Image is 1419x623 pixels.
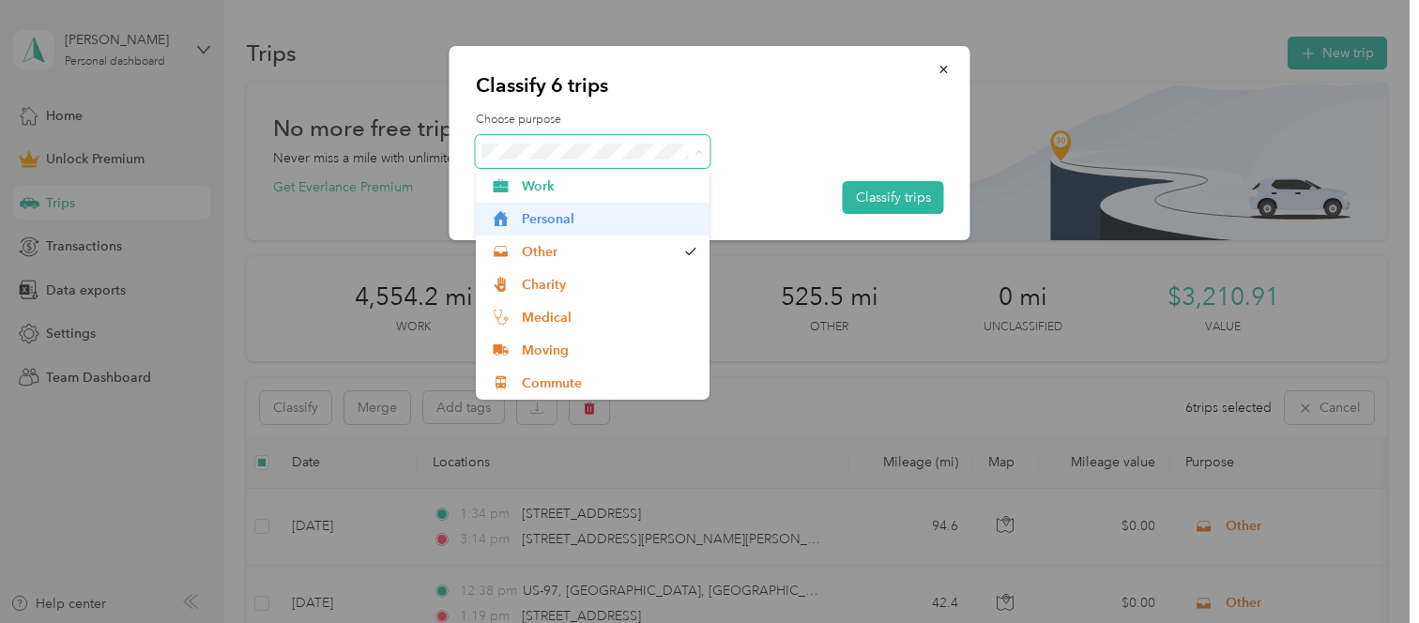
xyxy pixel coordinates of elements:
[522,242,676,262] span: Other
[843,181,944,214] button: Classify trips
[522,341,696,360] span: Moving
[522,176,696,196] span: Work
[522,308,696,327] span: Medical
[476,72,944,99] p: Classify 6 trips
[476,112,944,129] label: Choose purpose
[522,373,696,393] span: Commute
[522,209,696,229] span: Personal
[1314,518,1419,623] iframe: Everlance-gr Chat Button Frame
[522,275,696,295] span: Charity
